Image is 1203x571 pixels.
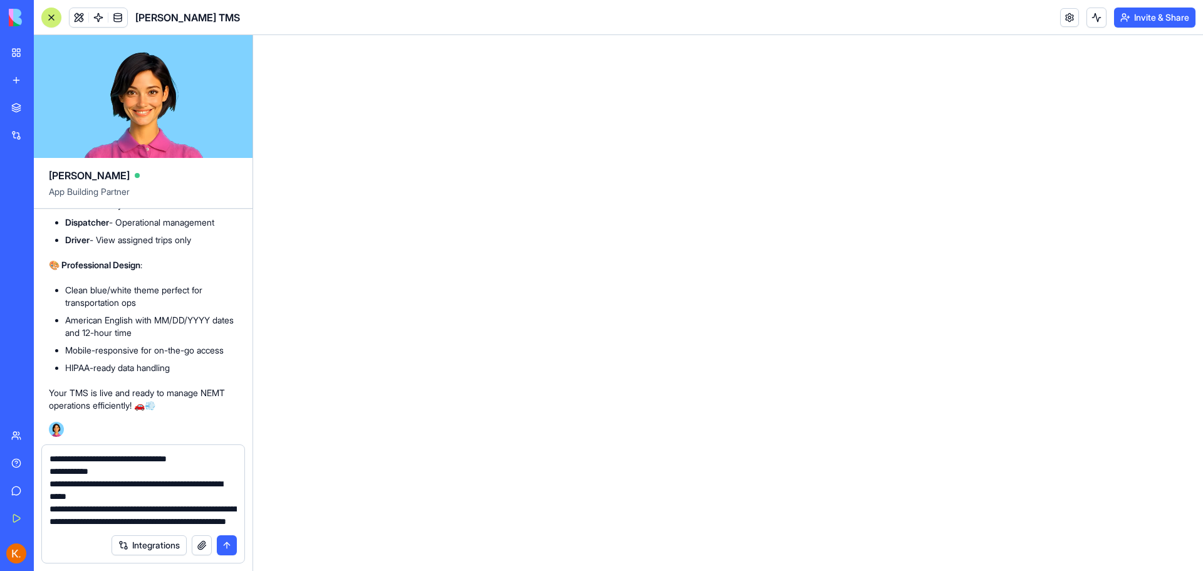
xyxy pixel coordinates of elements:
[135,10,240,25] span: [PERSON_NAME] TMS
[65,344,237,357] li: Mobile-responsive for on-the-go access
[49,259,237,271] p: :
[65,234,90,245] strong: Driver
[112,535,187,555] button: Integrations
[49,186,237,208] span: App Building Partner
[49,387,237,412] p: Your TMS is live and ready to manage NEMT operations efficiently! 🚗💨
[1114,8,1195,28] button: Invite & Share
[6,543,26,563] img: ACg8ocIbr4qPd9UasTv7H4Zs3HnFSPShM5XZCehezsT6NgVp_9PQ7g=s96-c
[49,422,64,437] img: Ella_00000_wcx2te.png
[49,259,140,270] strong: 🎨 Professional Design
[65,284,237,309] li: Clean blue/white theme perfect for transportation ops
[65,362,237,374] li: HIPAA-ready data handling
[65,234,237,246] li: - View assigned trips only
[65,217,109,228] strong: Dispatcher
[65,314,237,339] li: American English with MM/DD/YYYY dates and 12-hour time
[9,9,86,26] img: logo
[49,168,130,183] span: [PERSON_NAME]
[65,216,237,229] li: - Operational management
